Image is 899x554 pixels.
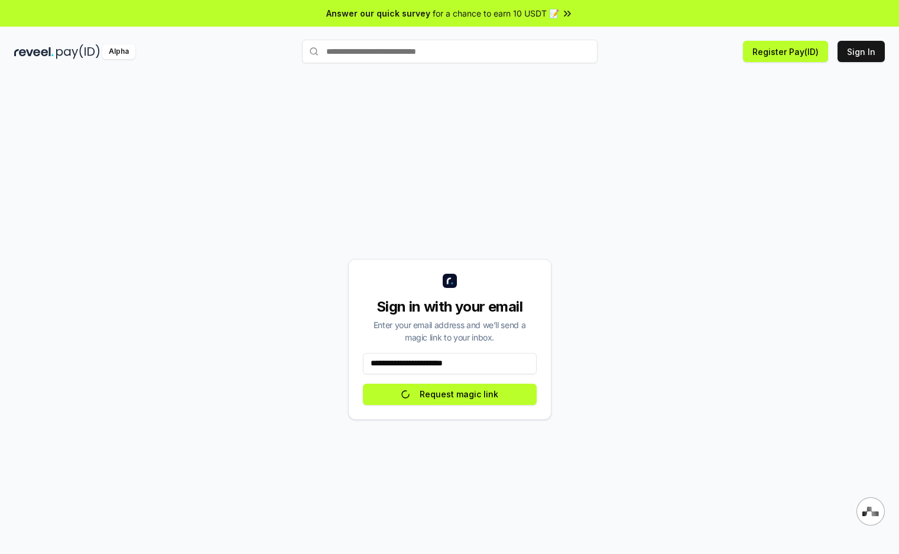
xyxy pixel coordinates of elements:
img: pay_id [56,44,100,59]
button: Request magic link [363,384,537,405]
span: Answer our quick survey [326,7,430,20]
div: Alpha [102,44,135,59]
div: Enter your email address and we’ll send a magic link to your inbox. [363,319,537,344]
img: reveel_dark [14,44,54,59]
div: Sign in with your email [363,297,537,316]
span: for a chance to earn 10 USDT 📝 [433,7,559,20]
button: Sign In [838,41,885,62]
img: svg+xml,%3Csvg%20xmlns%3D%22http%3A%2F%2Fwww.w3.org%2F2000%2Fsvg%22%20width%3D%2228%22%20height%3... [862,507,879,516]
img: logo_small [443,274,457,288]
button: Register Pay(ID) [743,41,828,62]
